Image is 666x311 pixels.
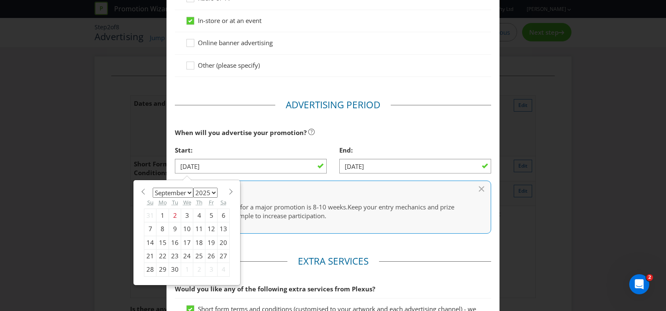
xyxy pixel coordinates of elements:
abbr: Saturday [220,199,226,206]
div: 22 [156,250,169,263]
div: 3 [181,209,193,222]
span: The ideal period for a major promotion is 8-10 weeks. [192,203,348,211]
div: 17 [181,236,193,249]
div: 12 [205,222,218,236]
span: Online banner advertising [198,38,273,47]
input: DD/MM/YY [175,159,327,173]
div: 9 [169,222,181,236]
span: Keep your entry mechanics and prize pool structure simple to increase participation. [192,203,454,220]
div: Start: [175,142,327,159]
abbr: Thursday [196,199,202,206]
abbr: Sunday [147,199,154,206]
abbr: Wednesday [183,199,191,206]
span: When will you advertise your promotion? [175,128,307,137]
div: 15 [156,236,169,249]
div: 18 [193,236,205,249]
div: 4 [218,263,230,276]
div: 29 [156,263,169,276]
abbr: Monday [159,199,167,206]
div: 28 [144,263,156,276]
div: 20 [218,236,230,249]
div: 2 [169,209,181,222]
abbr: Friday [209,199,214,206]
span: Would you like any of the following extra services from Plexus? [175,285,375,293]
div: 1 [181,263,193,276]
div: 10 [181,222,193,236]
div: 26 [205,250,218,263]
div: 30 [169,263,181,276]
legend: Advertising Period [275,98,391,112]
span: Other (please specify) [198,61,260,69]
div: 13 [218,222,230,236]
div: 1 [156,209,169,222]
div: 5 [205,209,218,222]
div: 25 [193,250,205,263]
div: 27 [218,250,230,263]
div: End: [339,142,491,159]
div: 21 [144,250,156,263]
div: 7 [144,222,156,236]
div: 23 [169,250,181,263]
div: 24 [181,250,193,263]
abbr: Tuesday [172,199,178,206]
span: In-store or at an event [198,16,261,25]
legend: Extra Services [287,255,379,268]
div: 4 [193,209,205,222]
iframe: Intercom live chat [629,274,649,294]
span: 2 [646,274,653,281]
div: 3 [205,263,218,276]
div: 19 [205,236,218,249]
div: 11 [193,222,205,236]
div: 14 [144,236,156,249]
div: 16 [169,236,181,249]
div: 2 [193,263,205,276]
div: 31 [144,209,156,222]
div: 8 [156,222,169,236]
input: DD/MM/YY [339,159,491,173]
div: 6 [218,209,230,222]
